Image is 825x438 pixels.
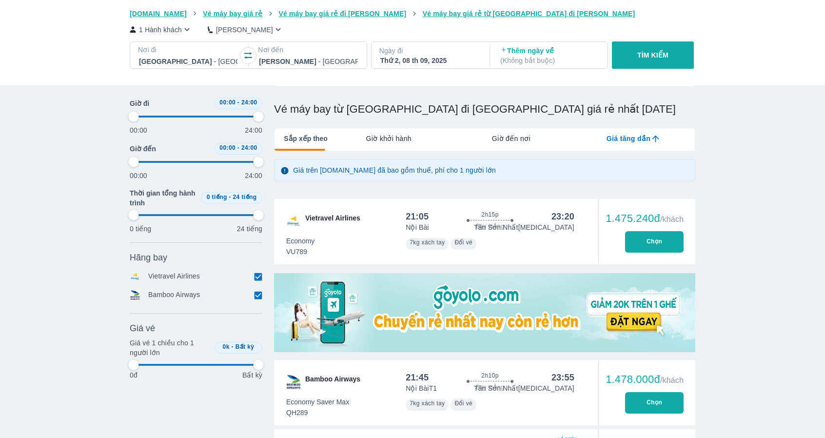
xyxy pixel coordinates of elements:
[138,45,238,55] p: Nơi đi
[406,211,429,222] div: 21:05
[237,224,262,234] p: 24 tiếng
[229,194,231,200] span: -
[241,99,257,106] span: 24:00
[500,56,599,65] p: ( Không bắt buộc )
[625,392,684,414] button: Chọn
[274,102,695,116] h1: Vé máy bay từ [GEOGRAPHIC_DATA] đi [GEOGRAPHIC_DATA] giá rẻ nhất [DATE]
[606,213,684,224] div: 1.475.240đ
[660,215,684,223] span: /khách
[130,252,167,263] span: Hãng bay
[625,231,684,253] button: Chọn
[481,372,498,379] span: 2h10p
[481,211,498,219] span: 2h15p
[410,400,445,407] span: 7kg xách tay
[423,10,635,18] span: Vé máy bay giá rẻ từ [GEOGRAPHIC_DATA] đi [PERSON_NAME]
[130,171,147,180] p: 00:00
[232,343,234,350] span: -
[279,10,407,18] span: Vé máy bay giá rẻ đi [PERSON_NAME]
[130,125,147,135] p: 00:00
[500,46,599,65] p: Thêm ngày về
[130,370,137,380] p: 0đ
[130,322,155,334] span: Giá vé
[236,343,255,350] span: Bất kỳ
[148,290,200,300] p: Bamboo Airways
[380,56,479,65] div: Thứ 2, 08 th 09, 2025
[305,213,360,229] span: Vietravel Airlines
[207,194,227,200] span: 0 tiếng
[130,144,156,154] span: Giờ đến
[242,370,262,380] p: Bất kỳ
[130,224,151,234] p: 0 tiếng
[286,397,349,407] span: Economy Saver Max
[130,24,192,35] button: 1 Hành khách
[148,271,200,282] p: Vietravel Airlines
[410,239,445,246] span: 7kg xách tay
[328,128,695,149] div: lab API tabs example
[233,194,257,200] span: 24 tiếng
[305,374,360,390] span: Bamboo Airways
[258,45,358,55] p: Nơi đến
[245,171,262,180] p: 24:00
[406,372,429,383] div: 21:45
[223,343,230,350] span: 0k
[286,408,349,418] span: QH289
[366,134,412,143] span: Giờ khởi hành
[130,188,197,208] span: Thời gian tổng hành trình
[607,134,650,143] span: Giá tăng dần
[660,376,684,384] span: /khách
[237,99,239,106] span: -
[612,41,693,69] button: TÌM KIẾM
[216,25,273,35] p: [PERSON_NAME]
[130,338,211,358] p: Giá vé 1 chiều cho 1 người lớn
[454,239,472,246] span: Đổi vé
[454,400,472,407] span: Đổi vé
[286,247,314,257] span: VU789
[474,383,574,393] p: Tân Sơn Nhất [MEDICAL_DATA]
[130,99,149,108] span: Giờ đi
[606,374,684,385] div: 1.478.000đ
[474,222,574,232] p: Tân Sơn Nhất [MEDICAL_DATA]
[551,372,574,383] div: 23:55
[293,165,496,175] p: Giá trên [DOMAIN_NAME] đã bao gồm thuế, phí cho 1 người lớn
[274,273,695,352] img: media-0
[237,144,239,151] span: -
[492,134,530,143] span: Giờ đến nơi
[219,144,236,151] span: 00:00
[551,211,574,222] div: 23:20
[219,99,236,106] span: 00:00
[637,50,668,60] p: TÌM KIẾM
[241,144,257,151] span: 24:00
[379,46,480,56] p: Ngày đi
[203,10,262,18] span: Vé máy bay giá rẻ
[130,10,187,18] span: [DOMAIN_NAME]
[284,134,328,143] span: Sắp xếp theo
[130,9,695,19] nav: breadcrumb
[406,222,429,232] p: Nội Bài
[286,374,301,390] img: QH
[245,125,262,135] p: 24:00
[286,236,314,246] span: Economy
[139,25,182,35] p: 1 Hành khách
[208,24,283,35] button: [PERSON_NAME]
[286,213,301,229] img: VU
[406,383,437,393] p: Nội Bài T1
